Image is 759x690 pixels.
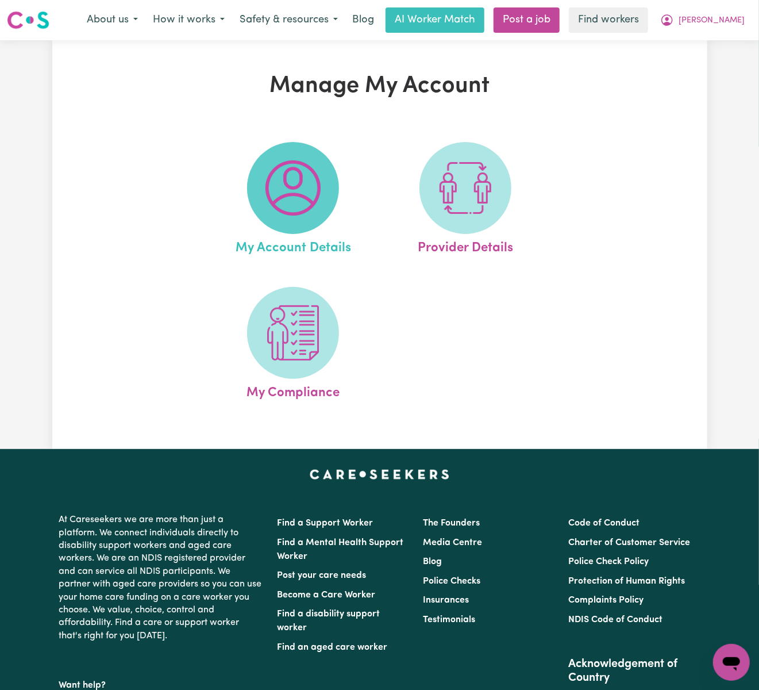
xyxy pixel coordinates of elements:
a: My Account Details [210,142,376,258]
a: Become a Care Worker [278,591,376,600]
button: Safety & resources [232,8,345,32]
a: AI Worker Match [386,7,484,33]
img: Careseekers logo [7,10,49,30]
a: Police Checks [423,577,480,586]
a: Find workers [569,7,648,33]
iframe: Button to launch messaging window [713,644,750,681]
a: Code of Conduct [568,519,639,528]
span: My Compliance [246,379,340,403]
a: Complaints Policy [568,596,644,605]
a: The Founders [423,519,480,528]
span: My Account Details [236,234,351,258]
a: Insurances [423,596,469,605]
button: My Account [653,8,752,32]
a: NDIS Code of Conduct [568,615,662,624]
a: Post your care needs [278,571,367,580]
a: Careseekers logo [7,7,49,33]
a: Post a job [494,7,560,33]
a: Testimonials [423,615,475,624]
h2: Acknowledgement of Country [568,657,700,685]
button: How it works [145,8,232,32]
span: Provider Details [418,234,513,258]
a: Provider Details [383,142,548,258]
a: Charter of Customer Service [568,538,690,547]
a: Find an aged care worker [278,643,388,652]
button: About us [79,8,145,32]
a: Protection of Human Rights [568,577,685,586]
span: [PERSON_NAME] [679,14,745,27]
a: Police Check Policy [568,557,649,566]
a: Find a disability support worker [278,609,380,632]
a: Find a Support Worker [278,519,373,528]
h1: Manage My Account [168,72,591,100]
p: At Careseekers we are more than just a platform. We connect individuals directly to disability su... [59,509,264,647]
a: Careseekers home page [310,470,449,479]
a: Blog [345,7,381,33]
a: Media Centre [423,538,482,547]
a: My Compliance [210,287,376,403]
a: Find a Mental Health Support Worker [278,538,404,561]
a: Blog [423,557,442,566]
